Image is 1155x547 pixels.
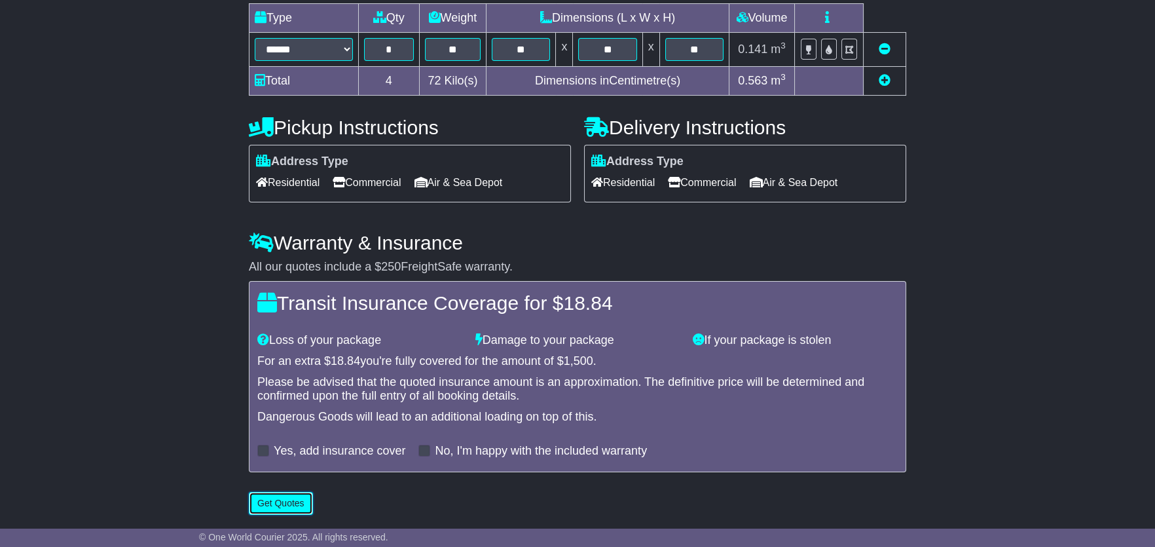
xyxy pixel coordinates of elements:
td: Kilo(s) [419,67,486,96]
a: Add new item [879,74,890,87]
button: Get Quotes [249,492,313,515]
td: x [556,33,573,67]
span: Air & Sea Depot [750,172,838,193]
span: Commercial [333,172,401,193]
span: Residential [591,172,655,193]
label: Address Type [256,155,348,169]
td: Dimensions (L x W x H) [486,4,729,33]
span: 72 [428,74,441,87]
div: For an extra $ you're fully covered for the amount of $ . [257,354,898,369]
td: Total [249,67,359,96]
sup: 3 [780,41,786,50]
span: Residential [256,172,320,193]
h4: Delivery Instructions [584,117,906,138]
sup: 3 [780,72,786,82]
span: 250 [381,260,401,273]
span: Air & Sea Depot [414,172,503,193]
td: x [642,33,659,67]
span: m [771,43,786,56]
span: 18.84 [563,292,612,314]
span: 1,500 [564,354,593,368]
td: Weight [419,4,486,33]
span: © One World Courier 2025. All rights reserved. [199,532,388,542]
label: No, I'm happy with the included warranty [435,444,647,459]
td: Qty [359,4,420,33]
label: Address Type [591,155,684,169]
div: Loss of your package [251,333,469,348]
h4: Warranty & Insurance [249,232,906,254]
div: All our quotes include a $ FreightSafe warranty. [249,260,906,274]
span: 0.141 [738,43,767,56]
label: Yes, add insurance cover [274,444,405,459]
span: 0.563 [738,74,767,87]
h4: Transit Insurance Coverage for $ [257,292,898,314]
div: Dangerous Goods will lead to an additional loading on top of this. [257,410,898,424]
span: 18.84 [331,354,360,368]
h4: Pickup Instructions [249,117,571,138]
span: Commercial [668,172,736,193]
a: Remove this item [879,43,890,56]
span: m [771,74,786,87]
td: Type [249,4,359,33]
td: Dimensions in Centimetre(s) [486,67,729,96]
div: If your package is stolen [686,333,904,348]
td: Volume [729,4,794,33]
td: 4 [359,67,420,96]
div: Please be advised that the quoted insurance amount is an approximation. The definitive price will... [257,375,898,404]
div: Damage to your package [469,333,687,348]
